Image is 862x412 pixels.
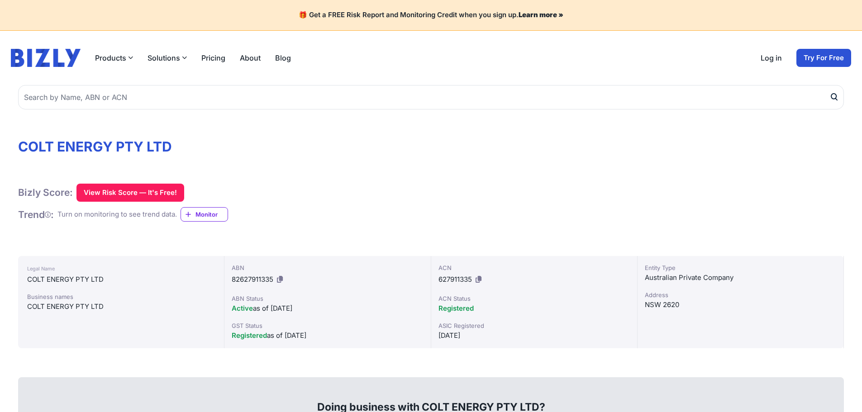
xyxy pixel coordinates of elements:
span: Registered [232,331,267,340]
div: Legal Name [27,263,215,274]
div: ACN [438,263,630,272]
div: Business names [27,292,215,301]
input: Search by Name, ABN or ACN [18,85,844,109]
h1: Trend : [18,208,54,221]
span: Monitor [195,210,228,219]
a: Try For Free [796,49,851,67]
div: GST Status [232,321,423,330]
button: Products [95,52,133,63]
button: View Risk Score — It's Free! [76,184,184,202]
div: ABN [232,263,423,272]
span: 82627911335 [232,275,273,284]
span: 627911335 [438,275,472,284]
div: as of [DATE] [232,303,423,314]
div: [DATE] [438,330,630,341]
h4: 🎁 Get a FREE Risk Report and Monitoring Credit when you sign up. [11,11,851,19]
div: Australian Private Company [645,272,836,283]
a: About [240,52,261,63]
span: Active [232,304,253,313]
div: Address [645,290,836,299]
a: Monitor [181,207,228,222]
div: COLT ENERGY PTY LTD [27,274,215,285]
div: Entity Type [645,263,836,272]
div: as of [DATE] [232,330,423,341]
div: NSW 2620 [645,299,836,310]
h1: COLT ENERGY PTY LTD [18,138,844,155]
a: Learn more » [519,10,563,19]
div: ACN Status [438,294,630,303]
button: Solutions [148,52,187,63]
span: Registered [438,304,474,313]
a: Pricing [201,52,225,63]
div: Turn on monitoring to see trend data. [57,209,177,220]
div: COLT ENERGY PTY LTD [27,301,215,312]
div: ASIC Registered [438,321,630,330]
div: ABN Status [232,294,423,303]
a: Blog [275,52,291,63]
h1: Bizly Score: [18,186,73,199]
a: Log in [761,52,782,63]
